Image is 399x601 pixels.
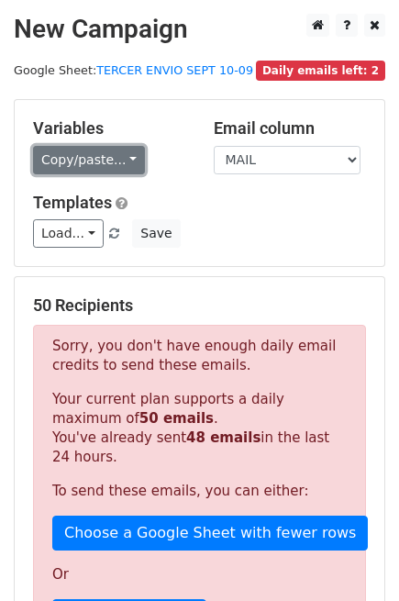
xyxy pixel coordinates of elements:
[256,63,385,77] a: Daily emails left: 2
[52,390,347,467] p: Your current plan supports a daily maximum of . You've already sent in the last 24 hours.
[14,14,385,45] h2: New Campaign
[52,482,347,501] p: To send these emails, you can either:
[256,61,385,81] span: Daily emails left: 2
[307,513,399,601] iframe: Chat Widget
[139,410,214,427] strong: 50 emails
[33,193,112,212] a: Templates
[33,146,145,174] a: Copy/paste...
[14,63,253,77] small: Google Sheet:
[307,513,399,601] div: Widget de chat
[52,337,347,375] p: Sorry, you don't have enough daily email credits to send these emails.
[52,565,347,584] p: Or
[186,429,260,446] strong: 48 emails
[214,118,367,139] h5: Email column
[33,118,186,139] h5: Variables
[96,63,253,77] a: TERCER ENVIO SEPT 10-09
[52,516,368,551] a: Choose a Google Sheet with fewer rows
[33,295,366,316] h5: 50 Recipients
[33,219,104,248] a: Load...
[132,219,180,248] button: Save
